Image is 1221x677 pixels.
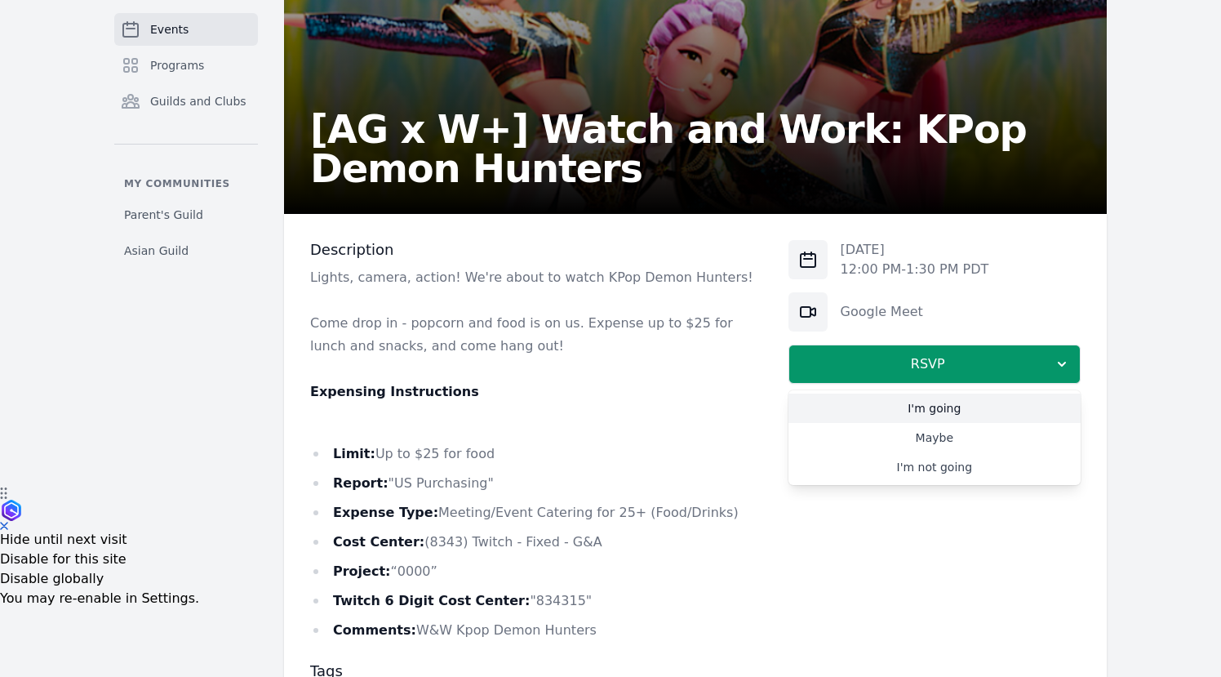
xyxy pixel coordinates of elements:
li: W&W Kpop Demon Hunters [310,619,762,642]
li: "US Purchasing" [310,472,762,495]
strong: Limit: [333,446,375,461]
span: RSVP [802,354,1054,374]
li: Meeting/Event Catering for 25+ (Food/Drinks) [310,501,762,524]
strong: Expensing Instructions [310,384,479,399]
strong: Twitch 6 Digit Cost Center: [333,593,530,608]
a: Events [114,13,258,46]
p: Lights, camera, action! We're about to watch KPop Demon Hunters! [310,266,762,289]
a: I'm not going [788,452,1081,482]
span: Parent's Guild [124,207,203,223]
p: 12:00 PM - 1:30 PM PDT [841,260,989,279]
strong: Comments: [333,622,416,638]
nav: Sidebar [114,13,258,265]
strong: Expense Type: [333,505,438,520]
span: Asian Guild [124,243,189,259]
p: Come drop in - popcorn and food is on us. Expense up to $25 for lunch and snacks, and come hang out! [310,312,762,358]
li: Up to $25 for food [310,443,762,465]
a: Guilds and Clubs [114,85,258,118]
div: RSVP [788,390,1081,485]
a: Programs [114,49,258,82]
span: Events [150,21,189,38]
p: My communities [114,177,258,190]
a: Asian Guild [114,236,258,265]
p: [DATE] [841,240,989,260]
li: (8343) Twitch - Fixed - G&A [310,531,762,554]
strong: Report: [333,475,388,491]
a: Maybe [788,423,1081,452]
span: Guilds and Clubs [150,93,246,109]
strong: Cost Center: [333,534,424,550]
span: Programs [150,57,204,73]
a: Google Meet [841,304,923,319]
li: “0000” [310,560,762,583]
strong: Project: [333,563,390,579]
li: "834315" [310,590,762,612]
h2: [AG x W+] Watch and Work: KPop Demon Hunters [310,109,1081,188]
h3: Description [310,240,762,260]
button: RSVP [788,345,1081,384]
a: Parent's Guild [114,200,258,229]
a: I'm going [788,394,1081,423]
